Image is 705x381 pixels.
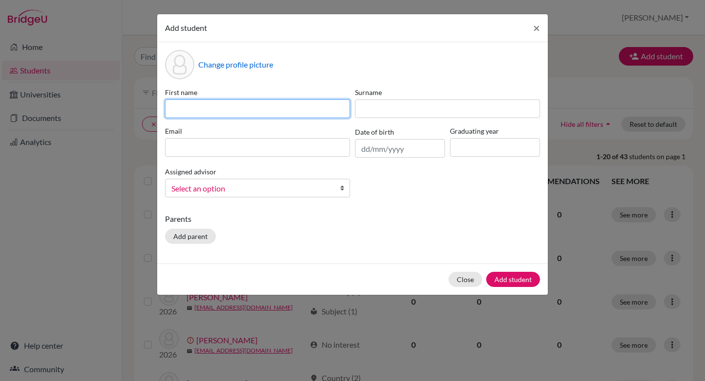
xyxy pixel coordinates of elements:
label: Email [165,126,350,136]
span: Add student [165,23,207,32]
label: First name [165,87,350,97]
button: Add parent [165,229,216,244]
span: Select an option [171,182,331,195]
div: Profile picture [165,50,194,79]
label: Graduating year [450,126,540,136]
span: × [533,21,540,35]
button: Close [525,14,548,42]
input: dd/mm/yyyy [355,139,445,158]
button: Close [448,272,482,287]
p: Parents [165,213,540,225]
label: Surname [355,87,540,97]
label: Date of birth [355,127,394,137]
button: Add student [486,272,540,287]
label: Assigned advisor [165,167,216,177]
